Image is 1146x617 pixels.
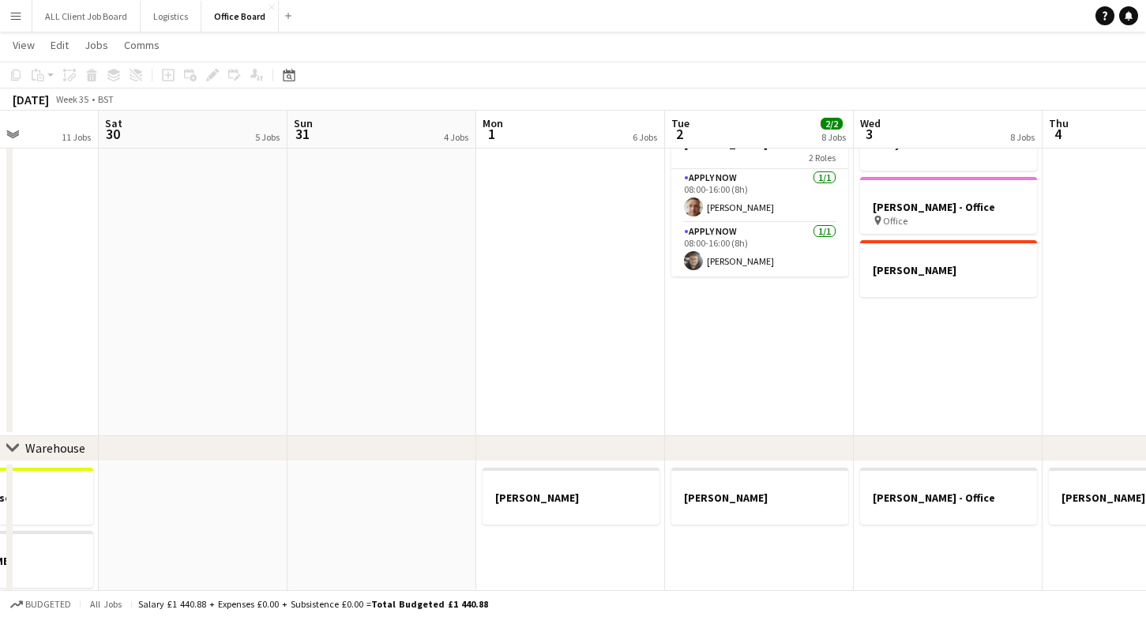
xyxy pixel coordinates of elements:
[860,240,1037,297] app-job-card: [PERSON_NAME]
[483,116,503,130] span: Mon
[62,131,91,143] div: 11 Jobs
[8,596,73,613] button: Budgeted
[32,1,141,32] button: ALL Client Job Board
[52,93,92,105] span: Week 35
[103,125,122,143] span: 30
[860,177,1037,234] app-job-card: [PERSON_NAME] - Office Office
[25,440,85,456] div: Warehouse
[671,114,848,277] app-job-card: 08:00-16:00 (8h)2/2[PERSON_NAME]2 RolesAPPLY NOW1/108:00-16:00 (8h)[PERSON_NAME]APPLY NOW1/108:00...
[51,38,69,52] span: Edit
[633,131,657,143] div: 6 Jobs
[860,263,1037,277] h3: [PERSON_NAME]
[255,131,280,143] div: 5 Jobs
[294,116,313,130] span: Sun
[124,38,160,52] span: Comms
[483,468,659,525] app-job-card: [PERSON_NAME]
[105,116,122,130] span: Sat
[671,491,848,505] h3: [PERSON_NAME]
[858,125,881,143] span: 3
[671,468,848,525] app-job-card: [PERSON_NAME]
[480,125,503,143] span: 1
[98,93,114,105] div: BST
[85,38,108,52] span: Jobs
[1010,131,1035,143] div: 8 Jobs
[860,491,1037,505] h3: [PERSON_NAME] - Office
[809,152,836,164] span: 2 Roles
[821,131,846,143] div: 8 Jobs
[671,223,848,277] app-card-role: APPLY NOW1/108:00-16:00 (8h)[PERSON_NAME]
[371,598,488,610] span: Total Budgeted £1 440.88
[483,491,659,505] h3: [PERSON_NAME]
[669,125,689,143] span: 2
[1049,116,1069,130] span: Thu
[13,38,35,52] span: View
[87,598,125,610] span: All jobs
[821,118,843,130] span: 2/2
[444,131,468,143] div: 4 Jobs
[860,200,1037,214] h3: [PERSON_NAME] - Office
[78,35,115,55] a: Jobs
[141,1,201,32] button: Logistics
[118,35,166,55] a: Comms
[44,35,75,55] a: Edit
[671,169,848,223] app-card-role: APPLY NOW1/108:00-16:00 (8h)[PERSON_NAME]
[6,35,41,55] a: View
[671,116,689,130] span: Tue
[1046,125,1069,143] span: 4
[25,599,71,610] span: Budgeted
[860,116,881,130] span: Wed
[13,92,49,107] div: [DATE]
[860,468,1037,525] app-job-card: [PERSON_NAME] - Office
[291,125,313,143] span: 31
[883,215,907,227] span: Office
[138,598,488,610] div: Salary £1 440.88 + Expenses £0.00 + Subsistence £0.00 =
[201,1,279,32] button: Office Board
